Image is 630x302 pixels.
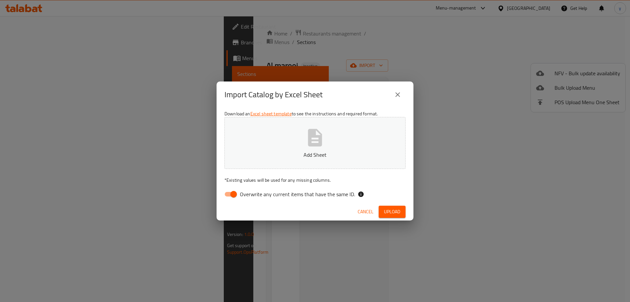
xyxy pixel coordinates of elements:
p: Existing values will be used for any missing columns. [224,177,406,183]
h2: Import Catalog by Excel Sheet [224,89,323,100]
span: Overwrite any current items that have the same ID. [240,190,355,198]
button: Upload [379,206,406,218]
span: Upload [384,208,400,216]
p: Add Sheet [235,151,395,159]
span: Cancel [358,208,373,216]
button: Cancel [355,206,376,218]
button: Add Sheet [224,117,406,169]
button: close [390,87,406,103]
a: Excel sheet template [250,109,292,118]
div: Download an to see the instructions and required format. [217,108,413,203]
